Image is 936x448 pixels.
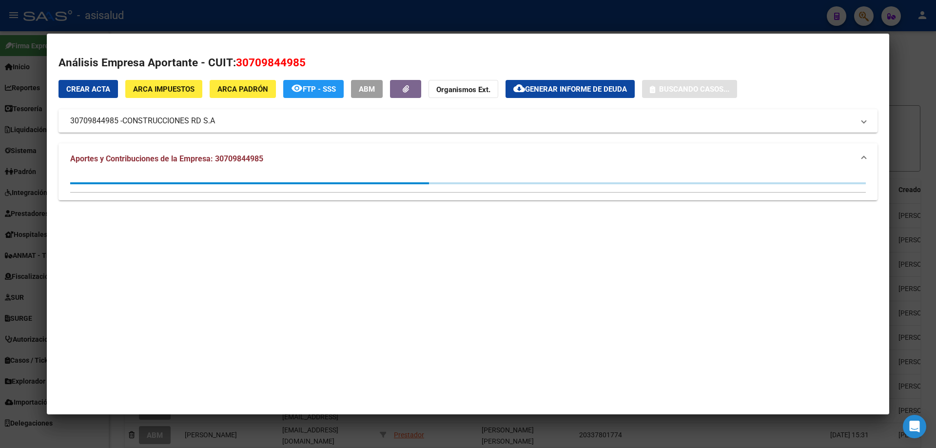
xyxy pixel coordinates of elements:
[58,55,877,71] h2: Análisis Empresa Aportante - CUIT:
[58,175,877,200] div: Aportes y Contribuciones de la Empresa: 30709844985
[58,143,877,175] mat-expansion-panel-header: Aportes y Contribuciones de la Empresa: 30709844985
[291,82,303,94] mat-icon: remove_red_eye
[303,85,336,94] span: FTP - SSS
[351,80,383,98] button: ABM
[642,80,737,98] button: Buscando casos...
[133,85,195,94] span: ARCA Impuestos
[525,85,627,94] span: Generar informe de deuda
[58,109,877,133] mat-expansion-panel-header: 30709844985 -CONSTRUCCIONES RD S.A
[66,85,110,94] span: Crear Acta
[217,85,268,94] span: ARCA Padrón
[58,80,118,98] button: Crear Acta
[903,415,926,438] div: Open Intercom Messenger
[283,80,344,98] button: FTP - SSS
[210,80,276,98] button: ARCA Padrón
[70,115,854,127] mat-panel-title: 30709844985 -
[125,80,202,98] button: ARCA Impuestos
[236,56,306,69] span: 30709844985
[513,82,525,94] mat-icon: cloud_download
[70,154,263,163] span: Aportes y Contribuciones de la Empresa: 30709844985
[429,80,498,98] button: Organismos Ext.
[506,80,635,98] button: Generar informe de deuda
[436,85,490,94] strong: Organismos Ext.
[359,85,375,94] span: ABM
[122,115,215,127] span: CONSTRUCCIONES RD S.A
[659,85,729,94] span: Buscando casos...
